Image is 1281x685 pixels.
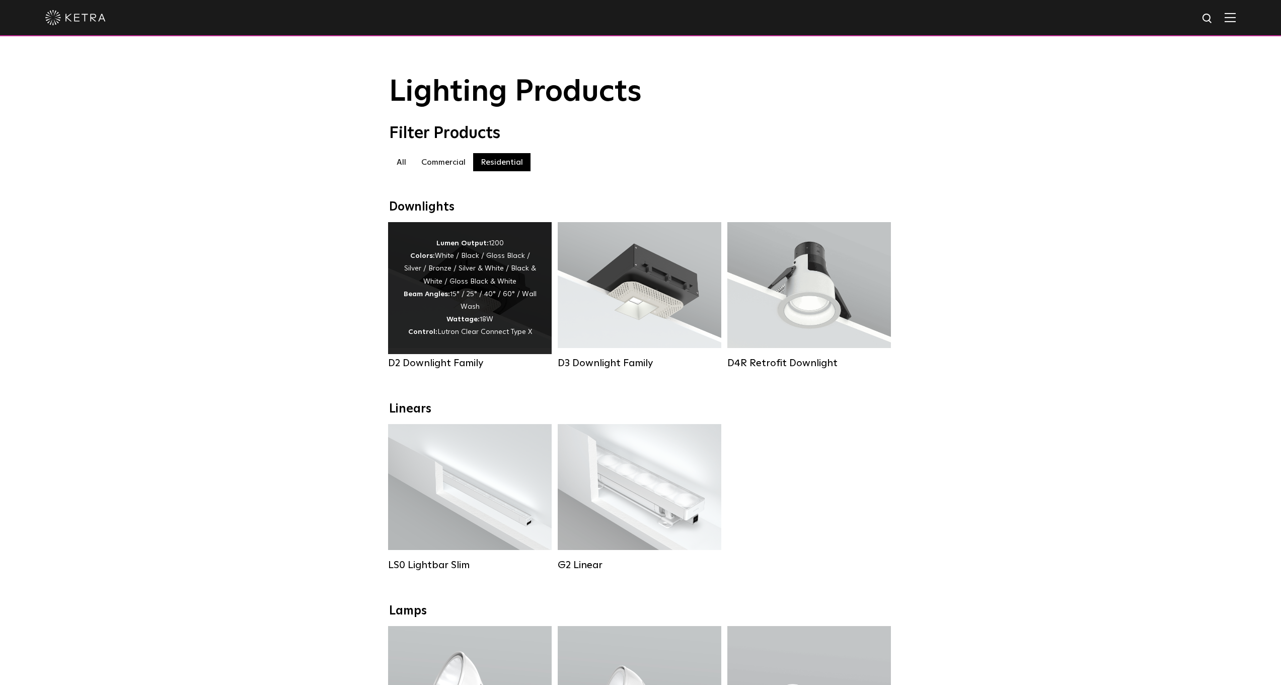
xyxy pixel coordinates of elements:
label: Residential [473,153,531,171]
span: Lutron Clear Connect Type X [437,328,532,335]
img: Hamburger%20Nav.svg [1225,13,1236,22]
span: Lighting Products [389,77,642,107]
strong: Control: [408,328,437,335]
div: G2 Linear [558,559,721,571]
div: Filter Products [389,124,892,143]
a: D3 Downlight Family Lumen Output:700 / 900 / 1100Colors:White / Black / Silver / Bronze / Paintab... [558,222,721,368]
a: LS0 Lightbar Slim Lumen Output:200 / 350Colors:White / BlackControl:X96 Controller [388,424,552,570]
a: D4R Retrofit Downlight Lumen Output:800Colors:White / BlackBeam Angles:15° / 25° / 40° / 60°Watta... [727,222,891,368]
strong: Beam Angles: [404,291,450,298]
div: 1200 White / Black / Gloss Black / Silver / Bronze / Silver & White / Black & White / Gloss Black... [403,237,537,339]
strong: Colors: [410,252,435,259]
div: LS0 Lightbar Slim [388,559,552,571]
a: G2 Linear Lumen Output:400 / 700 / 1000Colors:WhiteBeam Angles:Flood / [GEOGRAPHIC_DATA] / Narrow... [558,424,721,570]
div: D4R Retrofit Downlight [727,357,891,369]
div: Linears [389,402,892,417]
div: D3 Downlight Family [558,357,721,369]
div: D2 Downlight Family [388,357,552,369]
div: Lamps [389,604,892,619]
img: search icon [1201,13,1214,25]
a: D2 Downlight Family Lumen Output:1200Colors:White / Black / Gloss Black / Silver / Bronze / Silve... [388,222,552,368]
label: All [389,153,414,171]
label: Commercial [414,153,473,171]
div: Downlights [389,200,892,215]
strong: Lumen Output: [436,240,489,247]
strong: Wattage: [446,316,480,323]
img: ketra-logo-2019-white [45,10,106,25]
